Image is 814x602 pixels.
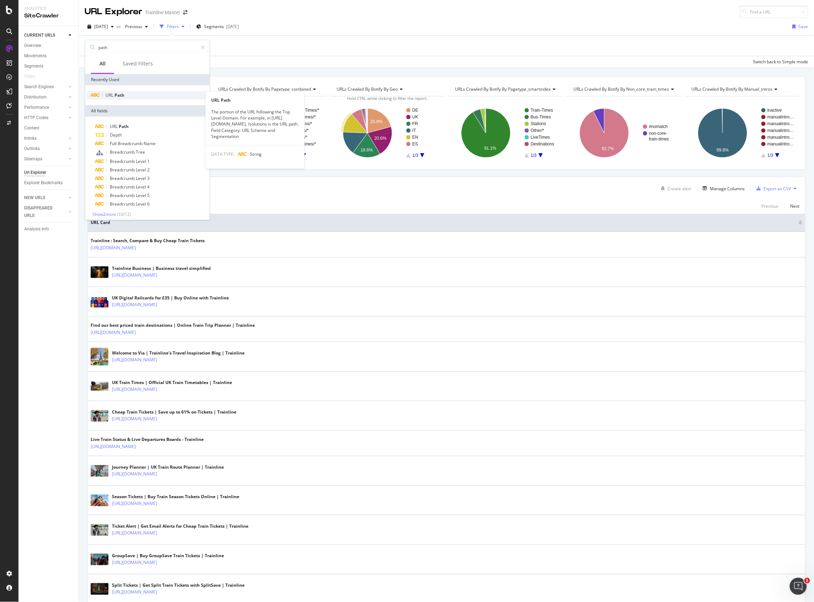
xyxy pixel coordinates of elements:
[110,149,136,155] span: Breadcrumb
[147,158,150,164] span: 1
[448,102,563,164] svg: A chart.
[91,465,108,477] img: main image
[24,83,54,91] div: Search Engines
[567,102,681,164] svg: A chart.
[24,12,73,20] div: SiteCrawler
[110,132,122,138] span: Depth
[112,529,157,537] a: [URL][DOMAIN_NAME]
[119,123,129,129] span: Path
[531,135,550,140] text: LiveTimes
[147,192,150,198] span: 5
[147,184,150,190] span: 4
[762,203,779,209] div: Previous
[167,23,179,30] div: Filters
[700,184,745,193] button: Manage Columns
[136,201,147,207] span: Level
[110,175,136,181] span: Breadcrumb
[100,60,106,67] div: All
[24,225,49,233] div: Analysis Info
[484,146,496,151] text: 91.1%
[330,102,445,164] div: A chart.
[767,135,794,140] text: manualintro…
[804,578,810,584] span: 1
[24,179,63,187] div: Explorer Bookmarks
[767,114,794,119] text: manualintro…
[112,553,224,559] div: GroupSave | Buy GroupSave Train Tickets | Trainline
[147,201,150,207] span: 6
[91,495,108,506] img: main image
[24,94,47,101] div: Distribution
[122,23,142,30] span: Previous
[110,158,136,164] span: Breadcrumb
[112,588,157,596] a: [URL][DOMAIN_NAME]
[193,21,242,32] button: Segments[DATE]
[791,203,800,209] div: Next
[799,23,808,30] div: Save
[147,175,150,181] span: 3
[110,123,119,129] span: URL
[767,142,794,146] text: manualintro…
[110,201,136,207] span: Breadcrumb
[24,169,46,176] div: Url Explorer
[753,59,808,65] div: Switch back to Simple mode
[24,194,45,202] div: NEW URLS
[226,23,239,30] div: [DATE]
[110,167,136,173] span: Breadcrumb
[92,211,116,217] span: Show 2 more
[91,329,136,336] a: [URL][DOMAIN_NAME]
[24,135,37,142] div: Inlinks
[136,167,147,173] span: Level
[370,119,382,124] text: 20.8%
[24,179,74,187] a: Explorer Bookmarks
[573,86,669,92] span: URLs Crawled By Botify By non_core_train_times
[112,464,224,470] div: Journey Planner | UK Train Route Planner | Trainline
[85,6,142,18] div: URL Explorer
[24,42,74,49] a: Overview
[118,140,144,146] span: Breadcrumb
[24,194,66,202] a: NEW URLS
[112,350,245,356] div: Welcome to Via | Trainline's Travel Inspiration Blog | Trainline
[110,184,136,190] span: Breadcrumb
[24,114,48,122] div: HTTP Codes
[91,238,205,244] div: Trainline : Search, Compare & Buy Cheap Train Tickets
[136,149,145,155] span: Tree
[24,114,66,122] a: HTTP Codes
[24,83,66,91] a: Search Engines
[91,219,797,226] span: URL Card
[112,295,229,301] div: UK Digital Railcards for £35 | Buy Online with Trainline
[767,121,794,126] text: manualintro…
[112,409,236,415] div: Cheap Train Tickets | Save up to 61% on Tickets | Trainline
[94,23,108,30] span: 2025 Sep. 7th
[649,137,669,142] text: train-times
[204,23,224,30] span: Segments
[572,84,680,95] h4: URLs Crawled By Botify By non_core_train_times
[531,108,553,113] text: Train-Times
[740,6,808,18] input: Find a URL
[112,494,239,500] div: Season Tickets | Buy Train Season Tickets Online | Trainline
[668,186,691,192] div: Create alert
[91,296,108,308] img: main image
[106,92,114,98] span: URL
[531,128,544,133] text: Other/*
[24,32,66,39] a: CURRENT URLS
[24,104,49,111] div: Performance
[24,52,74,60] a: Movements
[692,86,773,92] span: URLs Crawled By Botify By manual_intros
[110,192,136,198] span: Breadcrumb
[374,136,386,141] text: 20.6%
[412,121,418,126] text: FR
[85,74,210,85] div: Recently Used
[157,21,187,32] button: Filters
[112,386,157,393] a: [URL][DOMAIN_NAME]
[602,146,614,151] text: 92.7%
[412,114,418,119] text: UK
[110,140,118,146] span: Full
[767,108,782,113] text: inactive
[24,225,74,233] a: Analysis Info
[337,86,398,92] span: URLs Crawled By Botify By geo
[24,63,74,70] a: Segments
[717,148,729,153] text: 99.8%
[218,86,311,92] span: URLs Crawled By Botify By pagetype_combined
[24,204,60,219] div: DISAPPEARED URLS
